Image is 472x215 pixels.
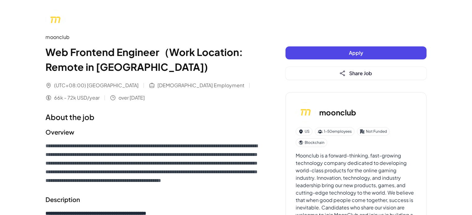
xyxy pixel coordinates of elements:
[45,45,261,74] h1: Web Frontend Engineer（Work Location: Remote in [GEOGRAPHIC_DATA])
[357,127,390,136] div: Not Funded
[45,127,261,137] h2: Overview
[45,10,65,30] img: mo
[285,67,427,80] button: Share Job
[296,138,327,147] div: Blockchain
[285,46,427,59] button: Apply
[45,111,261,123] h1: About the job
[296,127,312,136] div: US
[45,33,261,41] div: moonclub
[296,102,315,122] img: mo
[118,94,145,101] span: over [DATE]
[45,195,261,204] h2: Description
[54,82,139,89] span: (UTC+08:00) [GEOGRAPHIC_DATA]
[315,127,354,136] div: 1-50 employees
[319,107,356,118] h3: moonclub
[349,49,363,56] span: Apply
[54,94,100,101] span: 66k - 72k USD/year
[157,82,244,89] span: [DEMOGRAPHIC_DATA] Employment
[349,70,372,76] span: Share Job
